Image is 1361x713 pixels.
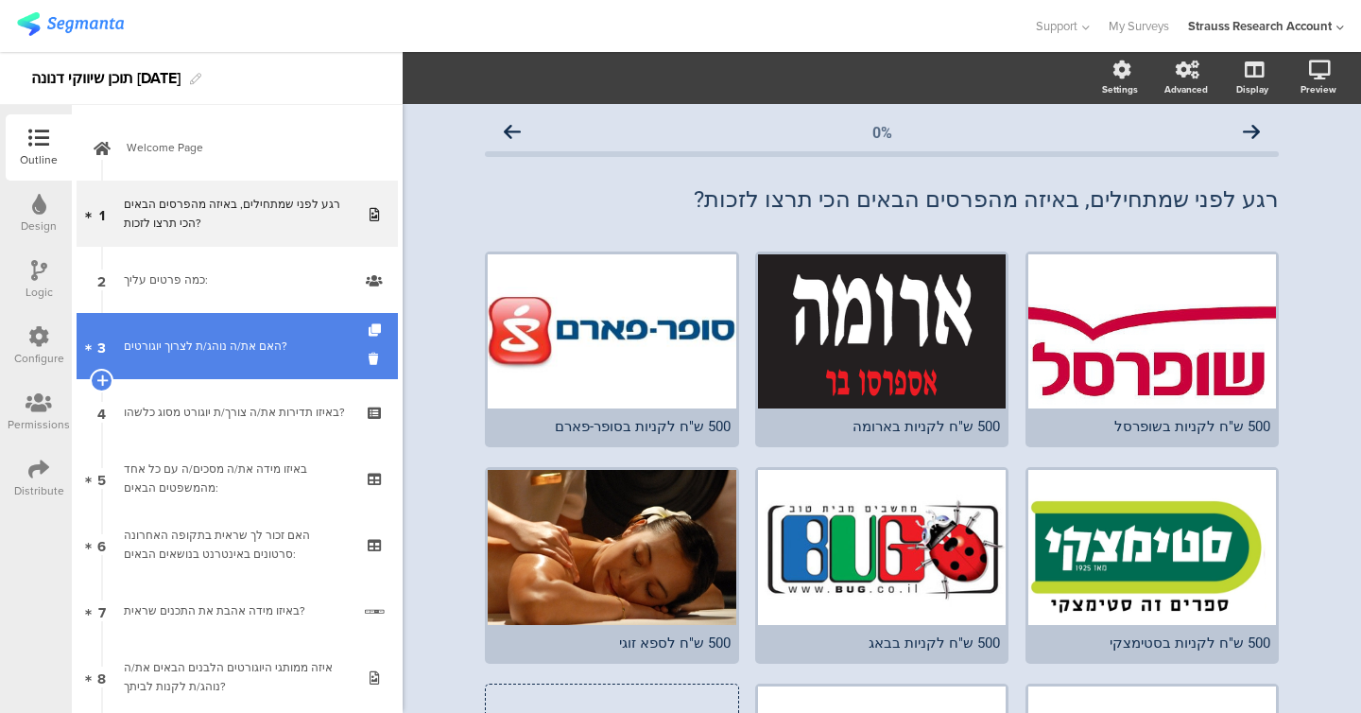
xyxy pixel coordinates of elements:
span: 5 [97,468,106,489]
a: 7 באיזו מידה אהבת את התכנים שראית? [77,578,398,644]
span: 6 [97,534,106,555]
div: 500 ש"ח לקניות בארומה [764,418,1000,435]
div: Design [21,217,57,235]
span: Welcome Page [127,138,369,157]
div: רגע לפני שמתחילים, באיזה מהפרסים הבאים הכי תרצו לזכות? [124,195,350,233]
div: כמה פרטים עליך: [124,270,350,289]
i: Delete [369,350,385,368]
div: האם זכור לך שראית בתקופה האחרונה סרטונים באינטרנט בנושאים הבאים: [124,526,350,564]
div: רגע לפני שמתחילים, באיזה מהפרסים הבאים הכי תרצו לזכות? [485,185,1279,214]
div: 500 ש"ח לקניות בשופרסל [1034,418,1270,435]
a: 4 באיזו תדירות את/ה צורך/ת יוגורט מסוג כלשהו? [77,379,398,445]
a: 8 איזה ממותגי היוגורטים הלבנים הבאים את/ה נוהג/ת לקנות לביתך? [77,644,398,710]
div: 500 ש"ח לקניות בסטימצקי [1034,635,1270,652]
div: Outline [20,151,58,168]
div: Configure [14,350,64,367]
div: איזה ממותגי היוגורטים הלבנים הבאים את/ה נוהג/ת לקנות לביתך? [124,658,350,696]
div: תוכן שיווקי דנונה [DATE] [31,63,181,94]
i: Duplicate [369,324,385,337]
div: Advanced [1164,82,1208,96]
div: באיזו תדירות את/ה צורך/ת יוגורט מסוג כלשהו? [124,403,350,422]
div: באיזו מידה אהבת את התכנים שראית? [124,601,351,620]
a: 3 האם את/ה נוהג/ת לצרוך יוגורטים? [77,313,398,379]
div: 0% [872,124,892,142]
div: 500 ש"ח לספא זוגי [493,635,730,652]
div: Logic [26,284,53,301]
div: Strauss Research Account [1188,17,1332,35]
a: 1 רגע לפני שמתחילים, באיזה מהפרסים הבאים הכי תרצו לזכות? [77,181,398,247]
div: באיזו מידה את/ה מסכים/ה עם כל אחד מהמשפטים הבאים: [124,460,350,497]
a: 2 כמה פרטים עליך: [77,247,398,313]
span: Support [1036,17,1077,35]
div: 500 ש"ח לקניות בסופר-פארם [493,418,730,435]
div: Distribute [14,482,64,499]
div: Permissions [8,416,70,433]
div: 500 ש"ח לקניות בבאג [764,635,1000,652]
span: 3 [97,336,106,356]
div: Preview [1301,82,1336,96]
span: 2 [97,270,106,290]
span: 8 [97,667,106,687]
a: 6 האם זכור לך שראית בתקופה האחרונה סרטונים באינטרנט בנושאים הבאים: [77,512,398,578]
img: segmanta logo [17,12,124,36]
span: 1 [99,203,105,224]
span: 7 [98,600,106,621]
div: האם את/ה נוהג/ת לצרוך יוגורטים? [124,337,350,356]
a: 5 באיזו מידה את/ה מסכים/ה עם כל אחד מהמשפטים הבאים: [77,445,398,512]
span: 4 [97,402,106,423]
div: Display [1236,82,1268,96]
a: Welcome Page [77,114,398,181]
div: Settings [1102,82,1138,96]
